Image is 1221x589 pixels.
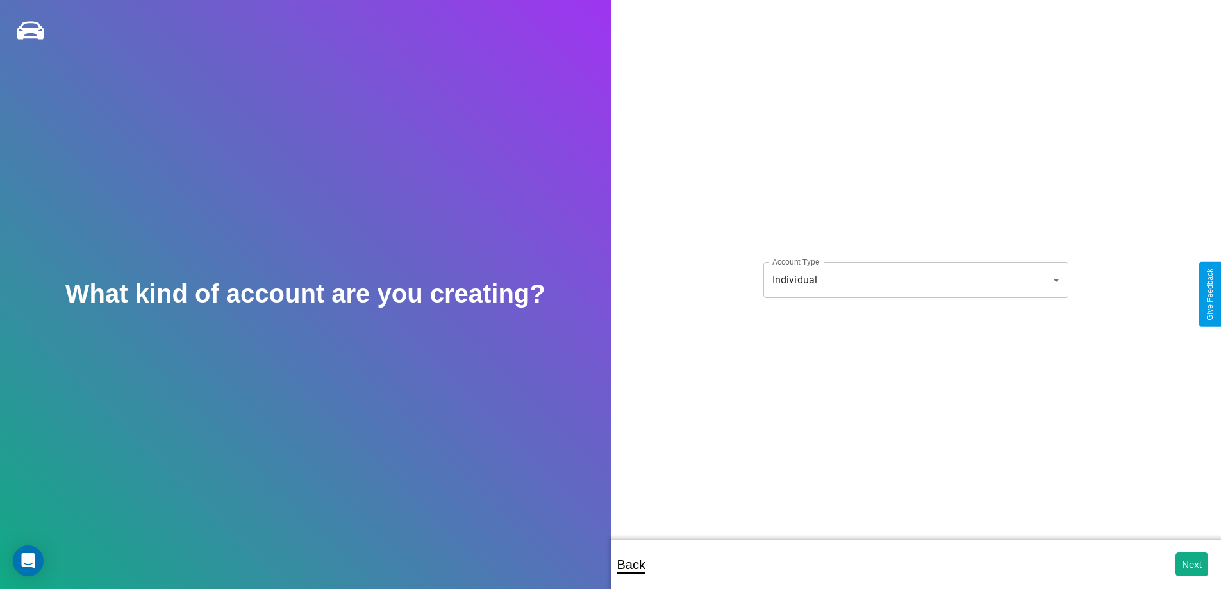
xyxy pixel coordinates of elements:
div: Give Feedback [1206,269,1215,320]
button: Next [1175,552,1208,576]
h2: What kind of account are you creating? [65,279,545,308]
div: Individual [763,262,1068,298]
p: Back [617,553,645,576]
div: Open Intercom Messenger [13,545,44,576]
label: Account Type [772,256,819,267]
